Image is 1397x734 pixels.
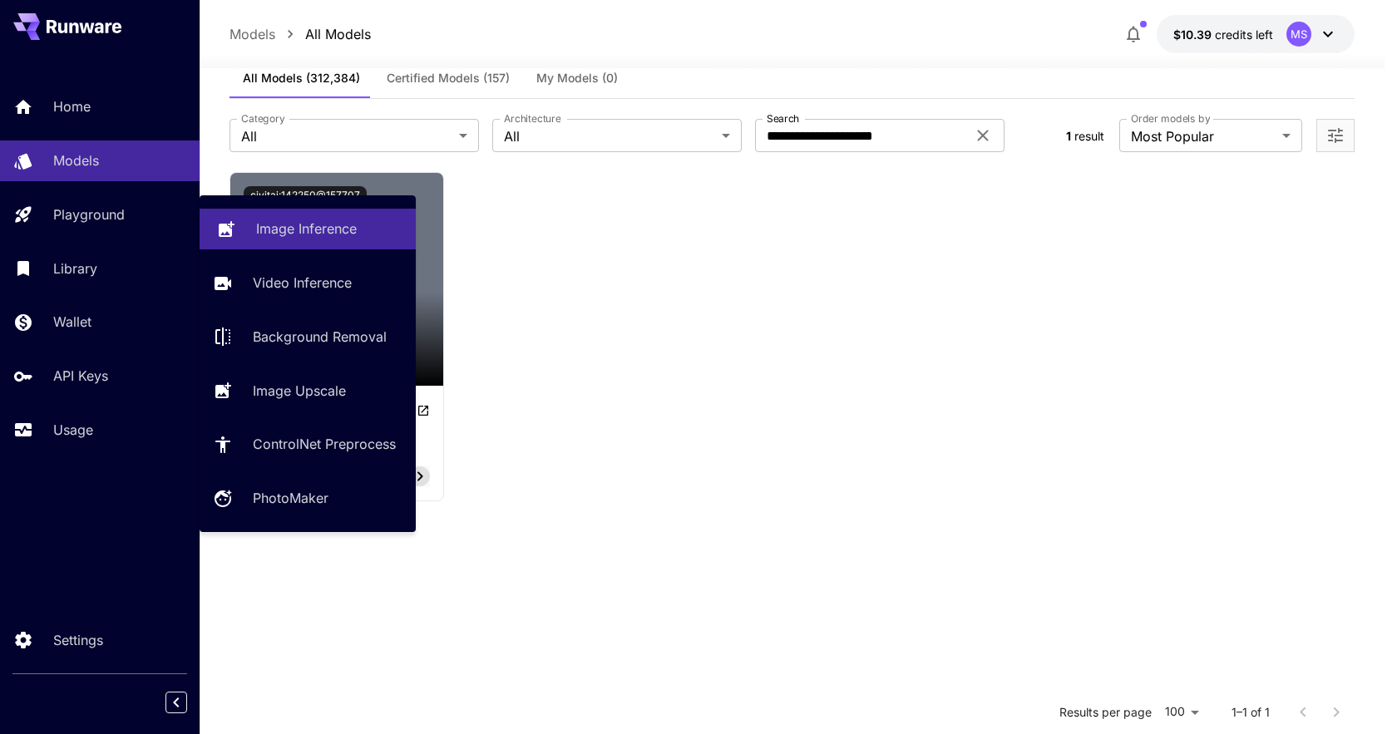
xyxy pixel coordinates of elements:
p: API Keys [53,366,108,386]
span: All Models (312,384) [243,71,360,86]
a: Video Inference [200,263,416,303]
p: Video Inference [253,273,352,293]
a: PhotoMaker [200,478,416,519]
p: ControlNet Preprocess [253,434,396,454]
span: Most Popular [1131,126,1276,146]
div: $10.39271 [1173,26,1273,43]
label: Category [241,111,285,126]
p: Models [53,150,99,170]
p: Image Inference [256,219,357,239]
p: Home [53,96,91,116]
p: Library [53,259,97,278]
p: Usage [53,420,93,440]
a: Background Removal [200,317,416,357]
p: Results per page [1059,704,1152,721]
p: 1–1 of 1 [1232,704,1270,721]
a: Image Inference [200,209,416,249]
p: Wallet [53,312,91,332]
p: Background Removal [253,327,387,347]
label: Order models by [1131,111,1210,126]
button: $10.39271 [1157,15,1355,53]
a: ControlNet Preprocess [200,424,416,465]
p: Playground [53,204,125,224]
span: 1 [1066,129,1071,143]
label: Architecture [504,111,560,126]
button: civitai:142250@157707 [244,186,367,204]
span: $10.39 [1173,27,1215,42]
a: Image Upscale [200,370,416,411]
button: Open more filters [1325,126,1345,146]
p: All Models [305,24,371,44]
p: PhotoMaker [253,488,328,508]
span: All [504,126,715,146]
p: Image Upscale [253,381,346,401]
nav: breadcrumb [230,24,371,44]
span: Certified Models (157) [387,71,510,86]
div: Collapse sidebar [178,687,200,717]
div: MS [1286,22,1311,47]
p: Settings [53,630,103,650]
span: credits left [1215,27,1273,42]
div: 100 [1158,700,1205,724]
button: Open in CivitAI [417,399,430,419]
span: All [241,126,452,146]
span: result [1074,129,1104,143]
p: Models [230,24,275,44]
button: Collapse sidebar [165,692,187,713]
span: My Models (0) [536,71,618,86]
label: Search [767,111,799,126]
